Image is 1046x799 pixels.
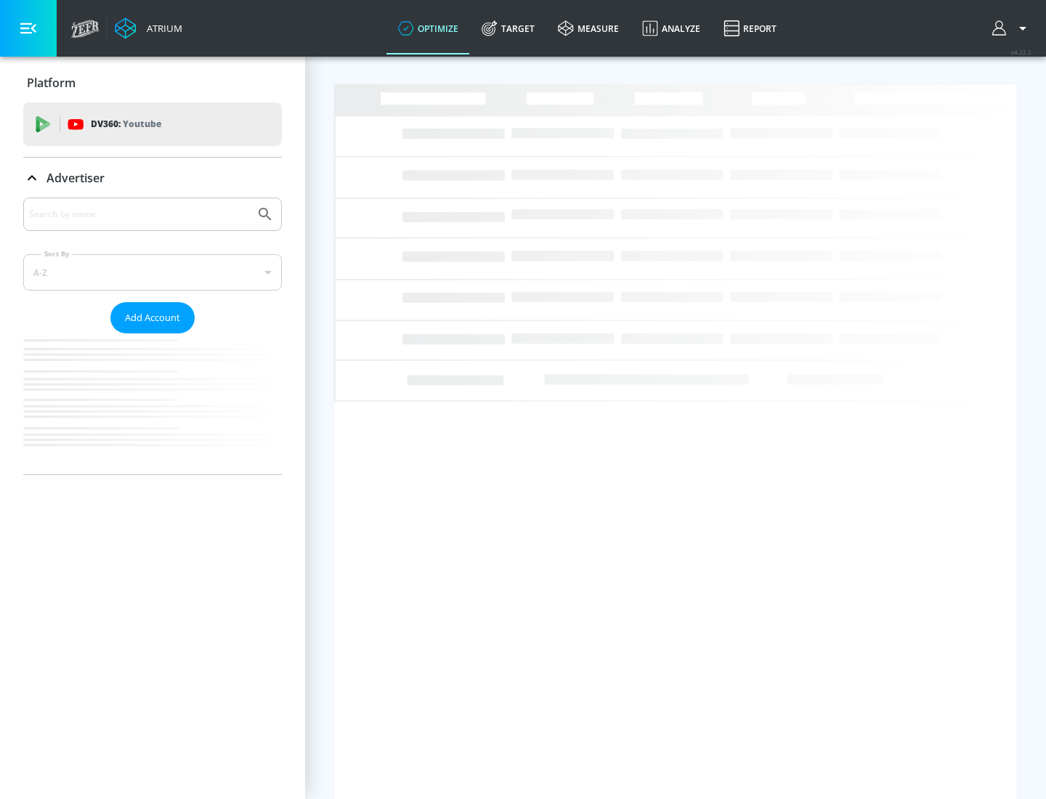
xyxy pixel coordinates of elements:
a: optimize [386,2,470,54]
div: Advertiser [23,158,282,198]
a: Target [470,2,546,54]
input: Search by name [29,205,249,224]
label: Sort By [41,249,73,259]
p: Youtube [123,116,161,131]
button: Add Account [110,302,195,333]
a: Analyze [631,2,712,54]
div: Atrium [141,22,182,35]
div: Platform [23,62,282,103]
a: Report [712,2,788,54]
div: A-Z [23,254,282,291]
div: DV360: Youtube [23,102,282,146]
a: Atrium [115,17,182,39]
nav: list of Advertiser [23,333,282,474]
span: v 4.22.2 [1011,48,1031,56]
a: measure [546,2,631,54]
div: Advertiser [23,198,282,474]
p: Advertiser [46,170,105,186]
span: Add Account [125,309,180,326]
p: Platform [27,75,76,91]
p: DV360: [91,116,161,132]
